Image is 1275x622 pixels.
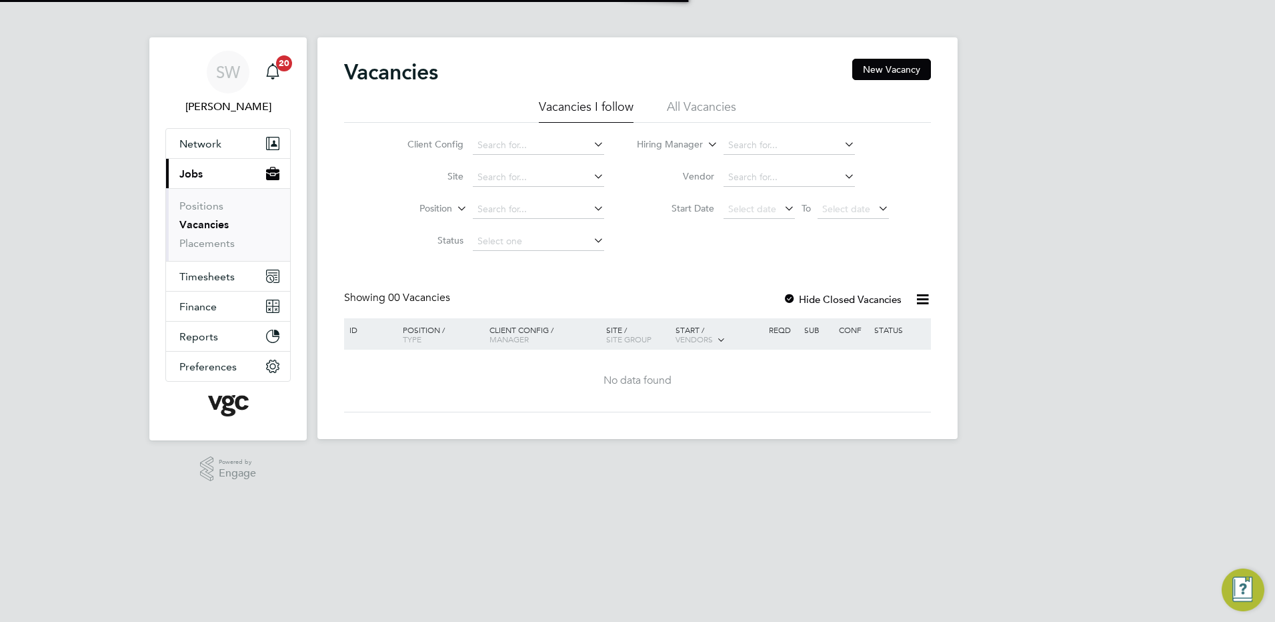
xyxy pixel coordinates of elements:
span: To [798,200,815,217]
div: Jobs [166,188,290,261]
input: Search for... [724,136,855,155]
span: Type [403,334,421,344]
a: Go to home page [165,395,291,416]
input: Search for... [473,136,604,155]
input: Select one [473,232,604,251]
button: Network [166,129,290,158]
div: Conf [836,318,870,341]
span: Finance [179,300,217,313]
label: Start Date [637,202,714,214]
label: Site [387,170,463,182]
span: SW [216,63,240,81]
a: SW[PERSON_NAME] [165,51,291,115]
input: Search for... [473,200,604,219]
button: Finance [166,292,290,321]
li: Vacancies I follow [539,99,633,123]
span: Select date [822,203,870,215]
label: Status [387,234,463,246]
label: Hide Closed Vacancies [783,293,902,306]
button: Reports [166,322,290,351]
nav: Main navigation [149,37,307,440]
div: Start / [672,318,766,352]
span: Preferences [179,360,237,373]
span: Powered by [219,456,256,468]
span: Site Group [606,334,652,344]
label: Position [375,202,452,216]
div: Sub [801,318,836,341]
span: Jobs [179,168,203,180]
button: Jobs [166,159,290,188]
img: vgcgroup-logo-retina.png [208,395,249,416]
label: Vendor [637,170,714,182]
div: Status [871,318,929,341]
span: 00 Vacancies [388,291,450,304]
a: 20 [259,51,286,93]
span: 20 [276,55,292,71]
div: Reqd [766,318,800,341]
li: All Vacancies [667,99,736,123]
span: Reports [179,330,218,343]
div: Position / [393,318,486,350]
div: Site / [603,318,673,350]
label: Hiring Manager [626,138,703,151]
button: New Vacancy [852,59,931,80]
label: Client Config [387,138,463,150]
h2: Vacancies [344,59,438,85]
button: Preferences [166,352,290,381]
span: Vendors [676,334,713,344]
a: Positions [179,200,223,212]
div: Showing [344,291,453,305]
span: Simon Woodcock [165,99,291,115]
span: Engage [219,468,256,479]
div: Client Config / [486,318,603,350]
span: Network [179,137,221,150]
span: Select date [728,203,776,215]
a: Placements [179,237,235,250]
input: Search for... [724,168,855,187]
button: Engage Resource Center [1222,569,1264,611]
span: Manager [489,334,529,344]
a: Vacancies [179,218,229,231]
div: No data found [346,374,929,388]
div: ID [346,318,393,341]
button: Timesheets [166,262,290,291]
span: Timesheets [179,270,235,283]
a: Powered byEngage [200,456,257,482]
input: Search for... [473,168,604,187]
